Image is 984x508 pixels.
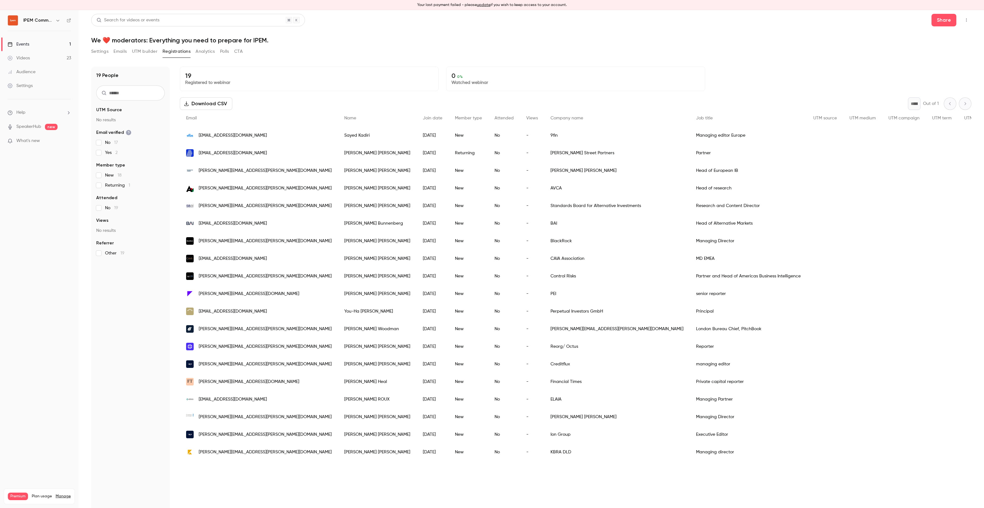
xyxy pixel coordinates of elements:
div: Financial Times [544,373,690,391]
div: BAI [544,215,690,232]
div: Private capital reporter [690,373,807,391]
span: 19 [120,251,124,255]
div: New [449,215,488,232]
span: [PERSON_NAME][EMAIL_ADDRESS][DOMAIN_NAME] [199,379,299,385]
div: - [520,162,544,179]
div: AVCA [544,179,690,197]
div: [PERSON_NAME] [PERSON_NAME] [338,144,417,162]
span: [PERSON_NAME][EMAIL_ADDRESS][PERSON_NAME][DOMAIN_NAME] [199,167,332,174]
div: [PERSON_NAME] [PERSON_NAME] [338,162,417,179]
div: No [488,285,520,303]
span: [EMAIL_ADDRESS][DOMAIN_NAME] [199,308,267,315]
div: [DATE] [417,338,449,355]
div: Sayed Kadiri [338,127,417,144]
div: Control Risks [544,267,690,285]
div: - [520,197,544,215]
div: [PERSON_NAME] [PERSON_NAME] [338,179,417,197]
div: [PERSON_NAME] [PERSON_NAME] [338,338,417,355]
div: [PERSON_NAME] [PERSON_NAME] [338,285,417,303]
div: [DATE] [417,144,449,162]
span: Job title [696,116,713,120]
span: New [105,172,122,178]
span: [EMAIL_ADDRESS][DOMAIN_NAME] [199,132,267,139]
div: - [520,250,544,267]
div: [DATE] [417,373,449,391]
button: Share [931,14,956,26]
div: - [520,285,544,303]
div: New [449,320,488,338]
div: ELAIA [544,391,690,408]
img: avca.africa [186,184,194,192]
div: - [520,355,544,373]
div: - [520,338,544,355]
div: - [520,426,544,443]
div: No [488,250,520,267]
span: UTM campaign [888,116,920,120]
img: adamsstreetpartners.com [186,149,194,157]
span: [EMAIL_ADDRESS][DOMAIN_NAME] [199,220,267,227]
div: New [449,373,488,391]
div: CAIA Association [544,250,690,267]
span: UTM source [813,116,837,120]
div: [PERSON_NAME] [PERSON_NAME] [338,443,417,461]
div: New [449,197,488,215]
div: You-Ha [PERSON_NAME] [338,303,417,320]
span: 2 [115,150,118,155]
span: Email verified [96,129,131,136]
div: New [449,250,488,267]
div: Managing Partner [690,391,807,408]
div: [PERSON_NAME] [PERSON_NAME] [338,197,417,215]
span: [EMAIL_ADDRESS][DOMAIN_NAME] [199,150,267,156]
span: Attended [495,116,514,120]
div: [DATE] [417,179,449,197]
div: Head of Alternative Markets [690,215,807,232]
p: Registered to webinar [185,79,433,86]
div: New [449,179,488,197]
section: facet-groups [96,107,165,256]
span: [PERSON_NAME][EMAIL_ADDRESS][PERSON_NAME][DOMAIN_NAME] [199,238,332,244]
div: No [488,338,520,355]
img: campbell-lutyens.com [186,413,194,421]
div: New [449,303,488,320]
h6: IPEM Community [23,17,53,24]
img: bvai.de [186,220,194,227]
div: No [488,127,520,144]
div: [PERSON_NAME] Woodman [338,320,417,338]
div: - [520,391,544,408]
div: - [520,179,544,197]
span: Member type [96,162,125,168]
span: [PERSON_NAME][EMAIL_ADDRESS][PERSON_NAME][DOMAIN_NAME] [199,273,332,280]
div: Managing Director [690,408,807,426]
div: No [488,443,520,461]
img: iongroup.com [186,431,194,438]
div: [DATE] [417,127,449,144]
span: [PERSON_NAME][EMAIL_ADDRESS][PERSON_NAME][DOMAIN_NAME] [199,326,332,332]
div: New [449,355,488,373]
div: Returning [449,144,488,162]
button: Emails [113,46,127,57]
span: Member type [455,116,482,120]
div: Standards Board for Alternative Investments [544,197,690,215]
div: [DATE] [417,391,449,408]
span: [PERSON_NAME][EMAIL_ADDRESS][PERSON_NAME][DOMAIN_NAME] [199,361,332,368]
h1: 19 People [96,72,119,79]
span: Views [96,217,108,224]
p: No results [96,227,165,234]
div: Partner and Head of Americas Business Intelligence [690,267,807,285]
button: update [477,2,490,8]
div: New [449,391,488,408]
span: Email [186,116,197,120]
div: Audience [8,69,36,75]
div: [PERSON_NAME] Heal [338,373,417,391]
p: No results [96,117,165,123]
span: Other [105,250,124,256]
span: [PERSON_NAME][EMAIL_ADDRESS][PERSON_NAME][DOMAIN_NAME] [199,414,332,420]
div: - [520,232,544,250]
button: Download CSV [180,97,232,110]
div: Research and Content Director [690,197,807,215]
span: new [45,124,58,130]
div: Creditflux [544,355,690,373]
div: No [488,426,520,443]
div: - [520,127,544,144]
div: [DATE] [417,408,449,426]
